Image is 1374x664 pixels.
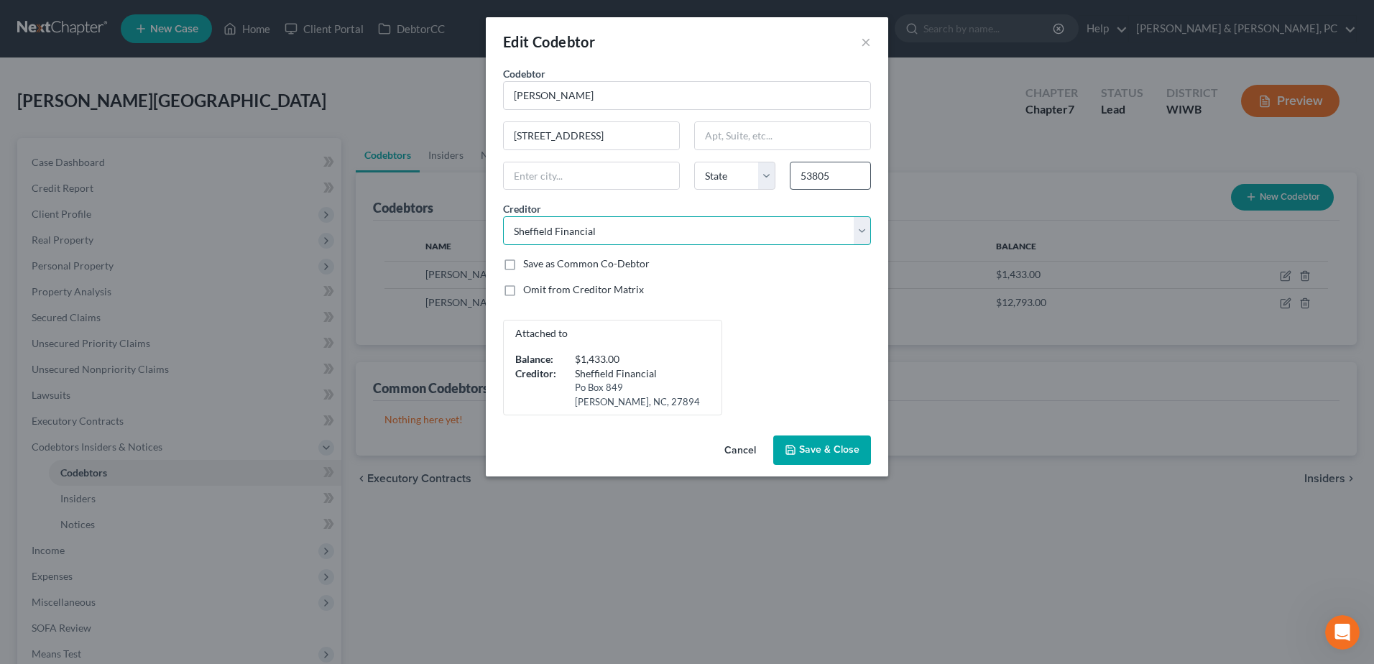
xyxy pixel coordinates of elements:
button: Upload attachment [68,471,80,482]
div: If your filing is successful, you will just need file the Voluntary Petition after the initial fi... [23,39,224,124]
img: Profile image for Operator [41,8,64,31]
strong: Balance: [515,353,553,365]
div: Close [252,6,278,32]
input: Enter city... [504,162,679,190]
div: Would you be able to put her case number in and count it as a filing for the month on the dashboard? [63,374,264,417]
div: Emma says… [11,261,276,346]
iframe: Intercom live chat [1325,615,1360,650]
div: $1,433.00 [575,352,703,366]
strong: Creditor: [515,367,556,379]
label: Save as Common Co-Debtor [523,257,650,271]
button: Start recording [91,471,103,482]
button: Cancel [713,437,767,466]
button: Send a message… [246,465,269,488]
span: Edit [503,33,530,50]
div: It looks like the petition was filed though [52,143,276,249]
div: Thanks [PERSON_NAME], while there were some error messages flagged, it looks like the court is re... [23,269,224,326]
div: [DATE] [11,346,276,366]
span: [PERSON_NAME], [575,396,651,407]
p: Attached to [515,326,710,341]
div: Lauren says… [11,143,276,261]
h1: Operator [70,7,121,18]
label: Omit from Creditor Matrix [523,282,644,297]
textarea: Message… [12,441,275,465]
button: × [861,33,871,50]
input: Apt, Suite, etc... [695,122,870,149]
button: Gif picker [45,471,57,482]
div: Lauren says… [11,366,276,437]
input: Search codebtor by name... [503,81,871,110]
span: Codebtor [532,33,595,50]
button: Save & Close [773,435,871,466]
span: Save & Close [799,444,859,456]
div: Would you be able to put her case number in and count it as a filing for the month on the dashboard? [52,366,276,425]
span: NC, [653,396,669,407]
input: Enter zip... [790,162,871,190]
button: Home [225,6,252,33]
div: It looks like the petition was filed though [63,213,264,241]
span: Codebtor [503,68,545,80]
button: go back [9,6,37,33]
button: Emoji picker [22,471,34,482]
span: Creditor [503,203,541,215]
div: Po Box 849 [575,381,703,395]
div: I got the case number added for you for [PERSON_NAME]'s case and the status is filed [11,436,236,496]
div: Thanks [PERSON_NAME], while there were some error messages flagged, it looks like the court is re... [11,261,236,334]
input: Enter address... [504,122,679,149]
p: The team can also help [70,18,179,32]
div: Sheffield Financial [575,366,703,381]
div: Emma says… [11,436,276,522]
span: 27894 [671,396,700,407]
